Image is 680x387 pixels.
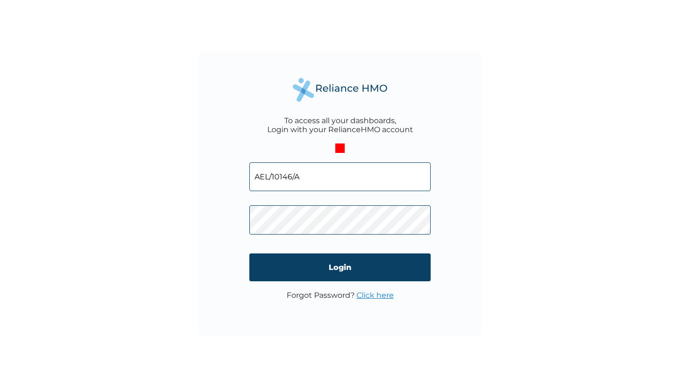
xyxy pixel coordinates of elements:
img: Reliance Health's Logo [293,78,387,102]
div: To access all your dashboards, Login with your RelianceHMO account [267,116,413,134]
input: Login [249,253,431,281]
a: Click here [357,291,394,300]
p: Forgot Password? [287,291,394,300]
input: Email address or HMO ID [249,162,431,191]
